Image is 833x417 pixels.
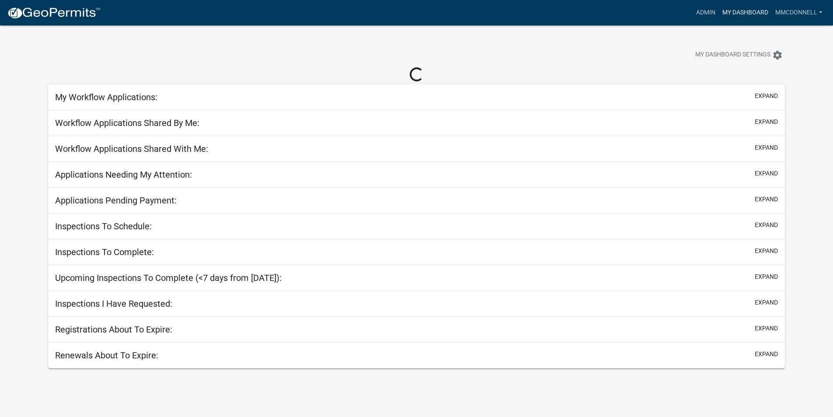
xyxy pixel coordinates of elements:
button: expand [755,91,778,101]
span: My Dashboard Settings [695,50,770,60]
a: Admin [693,4,719,21]
h5: Applications Needing My Attention: [55,169,192,180]
a: mmcdonnell [772,4,826,21]
button: expand [755,324,778,333]
h5: Inspections To Complete: [55,247,154,257]
button: expand [755,298,778,307]
h5: Inspections To Schedule: [55,221,152,231]
i: settings [772,50,783,60]
h5: My Workflow Applications: [55,92,157,102]
button: expand [755,169,778,178]
button: expand [755,195,778,204]
button: expand [755,221,778,230]
button: expand [755,117,778,126]
button: expand [755,246,778,256]
h5: Workflow Applications Shared With Me: [55,144,208,154]
h5: Upcoming Inspections To Complete (<7 days from [DATE]): [55,273,282,283]
h5: Inspections I Have Requested: [55,298,172,309]
h5: Registrations About To Expire: [55,324,172,335]
h5: Workflow Applications Shared By Me: [55,118,199,128]
button: My Dashboard Settingssettings [688,46,790,63]
h5: Renewals About To Expire: [55,350,158,361]
button: expand [755,272,778,281]
a: My Dashboard [719,4,772,21]
button: expand [755,143,778,152]
button: expand [755,350,778,359]
h5: Applications Pending Payment: [55,195,177,206]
